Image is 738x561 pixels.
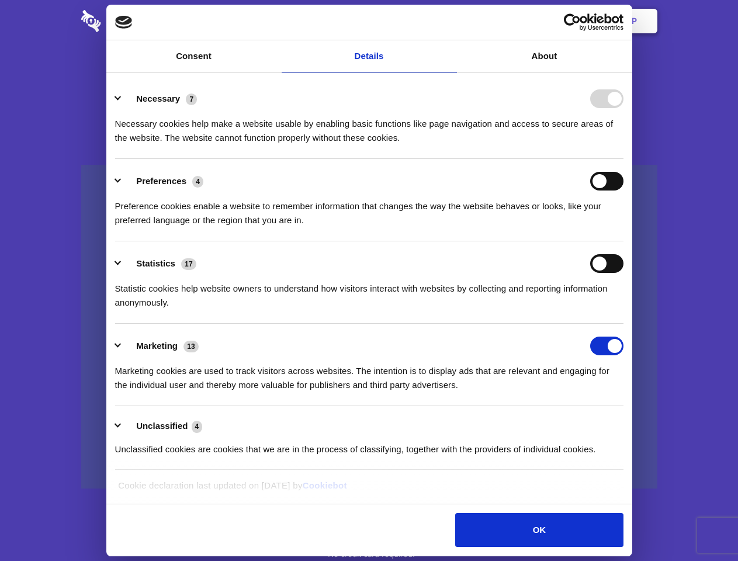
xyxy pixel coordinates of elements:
button: Preferences (4) [115,172,211,191]
label: Statistics [136,258,175,268]
a: Pricing [343,3,394,39]
div: Preference cookies enable a website to remember information that changes the way the website beha... [115,191,623,227]
span: 4 [192,421,203,432]
div: Necessary cookies help make a website usable by enabling basic functions like page navigation and... [115,108,623,145]
button: Necessary (7) [115,89,205,108]
button: Unclassified (4) [115,419,210,434]
a: Consent [106,40,282,72]
a: Cookiebot [303,480,347,490]
button: Statistics (17) [115,254,204,273]
span: 17 [181,258,196,270]
h1: Eliminate Slack Data Loss. [81,53,657,95]
img: logo-wordmark-white-trans-d4663122ce5f474addd5e946df7df03e33cb6a1c49d2221995e7729f52c070b2.svg [81,10,181,32]
label: Preferences [136,176,186,186]
div: Marketing cookies are used to track visitors across websites. The intention is to display ads tha... [115,355,623,392]
a: Login [530,3,581,39]
span: 4 [192,176,203,188]
iframe: Drift Widget Chat Controller [680,503,724,547]
a: Wistia video thumbnail [81,165,657,489]
span: 7 [186,93,197,105]
label: Necessary [136,93,180,103]
span: 13 [183,341,199,352]
div: Statistic cookies help website owners to understand how visitors interact with websites by collec... [115,273,623,310]
button: Marketing (13) [115,337,206,355]
label: Marketing [136,341,178,351]
a: Usercentrics Cookiebot - opens in a new window [521,13,623,31]
a: About [457,40,632,72]
div: Unclassified cookies are cookies that we are in the process of classifying, together with the pro... [115,434,623,456]
a: Details [282,40,457,72]
div: Cookie declaration last updated on [DATE] by [109,479,629,501]
h4: Auto-redaction of sensitive data, encrypted data sharing and self-destructing private chats. Shar... [81,106,657,145]
button: OK [455,513,623,547]
img: logo [115,16,133,29]
a: Contact [474,3,528,39]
